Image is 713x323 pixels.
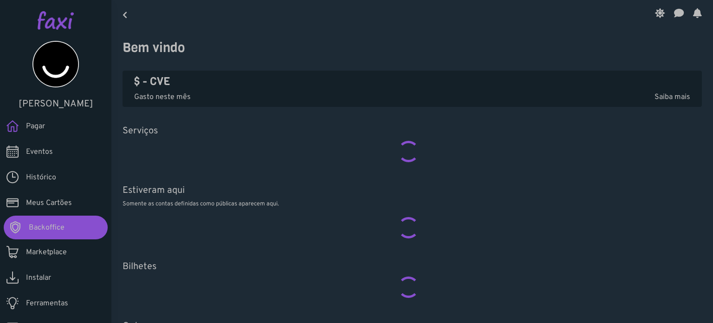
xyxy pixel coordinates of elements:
[26,198,72,209] span: Meus Cartões
[134,75,690,103] a: $ - CVE Gasto neste mêsSaiba mais
[123,125,702,137] h5: Serviços
[134,92,690,103] p: Gasto neste mês
[134,75,690,88] h4: $ - CVE
[14,41,97,110] a: [PERSON_NAME]
[26,146,53,158] span: Eventos
[26,298,68,309] span: Ferramentas
[14,99,97,110] h5: [PERSON_NAME]
[123,261,702,272] h5: Bilhetes
[123,200,702,209] p: Somente as contas definidas como públicas aparecem aqui.
[26,272,51,283] span: Instalar
[29,222,65,233] span: Backoffice
[4,216,108,239] a: Backoffice
[655,92,690,103] span: Saiba mais
[123,40,702,56] h3: Bem vindo
[123,185,702,196] h5: Estiveram aqui
[26,172,56,183] span: Histórico
[26,121,45,132] span: Pagar
[26,247,67,258] span: Marketplace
